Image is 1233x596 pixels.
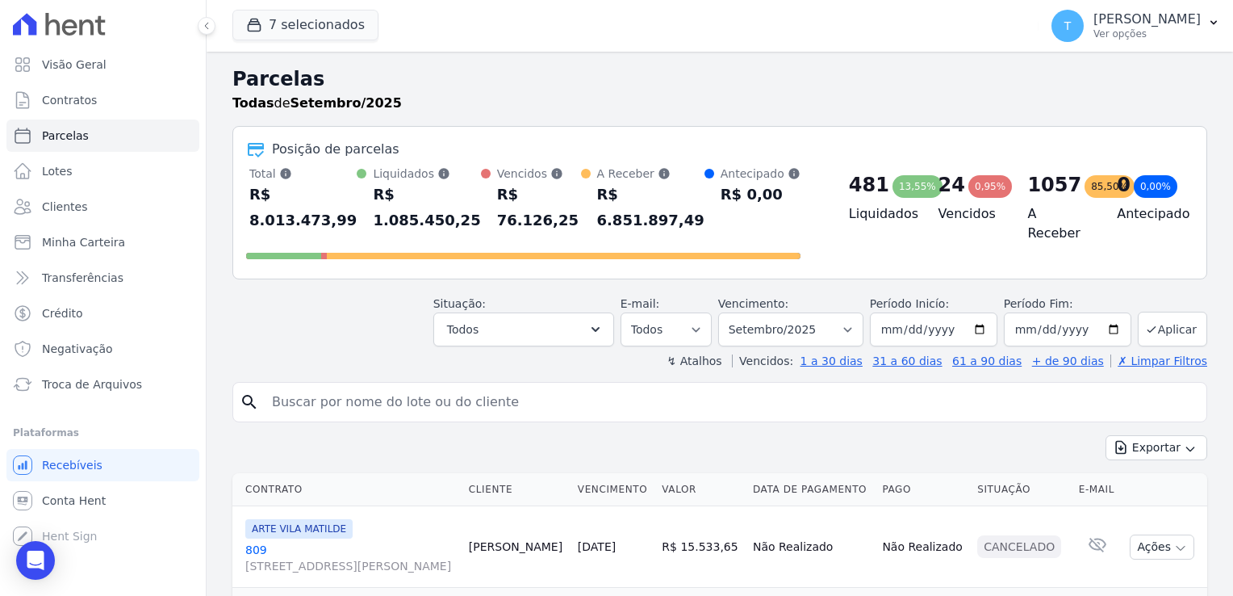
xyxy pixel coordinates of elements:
div: Open Intercom Messenger [16,541,55,580]
span: Todos [447,320,479,339]
span: Parcelas [42,128,89,144]
span: Recebíveis [42,457,102,473]
span: Transferências [42,270,123,286]
div: R$ 0,00 [721,182,800,208]
a: Minha Carteira [6,226,199,258]
div: Vencidos [497,166,581,182]
th: Valor [655,473,746,506]
div: Antecipado [721,166,800,182]
div: 0,00% [1134,175,1177,198]
div: R$ 6.851.897,49 [597,182,704,233]
th: E-mail [1072,473,1122,506]
a: Troca de Arquivos [6,368,199,401]
a: Clientes [6,191,199,223]
a: Contratos [6,84,199,116]
h4: Antecipado [1117,204,1181,224]
strong: Setembro/2025 [290,95,402,111]
span: Lotes [42,163,73,179]
button: Aplicar [1138,312,1207,346]
a: 61 a 90 dias [952,355,1022,367]
td: Não Realizado [746,506,876,588]
div: A Receber [597,166,704,182]
th: Vencimento [571,473,655,506]
a: Negativação [6,333,199,365]
div: 13,55% [892,175,943,198]
td: R$ 15.533,65 [655,506,746,588]
div: 0 [1117,172,1131,198]
input: Buscar por nome do lote ou do cliente [262,386,1200,418]
div: 1057 [1027,172,1081,198]
h4: A Receber [1027,204,1091,243]
span: ARTE VILA MATILDE [245,519,353,539]
a: 809[STREET_ADDRESS][PERSON_NAME] [245,542,456,574]
span: Minha Carteira [42,234,125,250]
p: [PERSON_NAME] [1093,11,1201,27]
a: [DATE] [578,540,616,553]
div: 85,50% [1085,175,1135,198]
div: 0,95% [968,175,1012,198]
label: Período Fim: [1004,296,1131,313]
div: Cancelado [977,535,1061,558]
th: Situação [971,473,1072,506]
td: [PERSON_NAME] [462,506,571,588]
th: Contrato [232,473,462,506]
label: ↯ Atalhos [667,355,721,367]
button: 7 selecionados [232,10,378,40]
div: 24 [938,172,965,198]
a: ✗ Limpar Filtros [1110,355,1207,367]
button: Ações [1130,535,1194,560]
h4: Vencidos [938,204,1002,224]
div: Plataformas [13,423,193,443]
a: Conta Hent [6,485,199,517]
span: Visão Geral [42,57,107,73]
strong: Todas [232,95,274,111]
span: Clientes [42,199,87,215]
th: Pago [876,473,971,506]
label: Período Inicío: [870,297,949,310]
button: T [PERSON_NAME] Ver opções [1039,3,1233,48]
a: 1 a 30 dias [800,355,863,367]
span: [STREET_ADDRESS][PERSON_NAME] [245,558,456,574]
span: Conta Hent [42,493,106,509]
div: R$ 8.013.473,99 [249,182,357,233]
div: R$ 76.126,25 [497,182,581,233]
label: Vencidos: [732,355,793,367]
th: Data de Pagamento [746,473,876,506]
td: Não Realizado [876,506,971,588]
a: 31 a 60 dias [872,355,942,367]
a: Recebíveis [6,449,199,481]
div: R$ 1.085.450,25 [373,182,480,233]
div: Total [249,166,357,182]
button: Exportar [1106,435,1207,460]
label: Vencimento: [718,297,788,310]
th: Cliente [462,473,571,506]
a: Crédito [6,297,199,329]
span: Negativação [42,341,113,357]
a: Transferências [6,262,199,294]
button: Todos [433,313,614,346]
span: Contratos [42,92,97,108]
h2: Parcelas [232,65,1207,94]
p: Ver opções [1093,27,1201,40]
p: de [232,94,402,113]
div: 481 [849,172,889,198]
a: Visão Geral [6,48,199,81]
h4: Liquidados [849,204,913,224]
span: Troca de Arquivos [42,376,142,392]
span: Crédito [42,305,83,321]
a: Lotes [6,155,199,187]
i: search [240,392,259,412]
label: Situação: [433,297,486,310]
div: Posição de parcelas [272,140,399,159]
div: Liquidados [373,166,480,182]
a: Parcelas [6,120,199,152]
a: + de 90 dias [1032,355,1104,367]
label: E-mail: [621,297,660,310]
span: T [1064,20,1072,31]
